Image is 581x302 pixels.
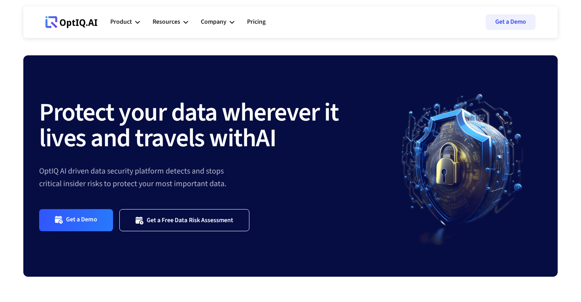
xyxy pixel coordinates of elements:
[201,10,234,34] div: Company
[247,10,266,34] a: Pricing
[110,17,132,27] div: Product
[39,165,384,190] div: OptIQ AI driven data security platform detects and stops critical insider risks to protect your m...
[256,120,276,157] strong: AI
[45,10,98,34] a: Webflow Homepage
[66,215,97,225] div: Get a Demo
[39,94,339,157] strong: Protect your data wherever it lives and travels with
[147,216,234,224] div: Get a Free Data Risk Assessment
[201,17,226,27] div: Company
[39,209,113,231] a: Get a Demo
[110,10,140,34] div: Product
[486,14,536,30] a: Get a Demo
[119,209,250,231] a: Get a Free Data Risk Assessment
[153,10,188,34] div: Resources
[153,17,180,27] div: Resources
